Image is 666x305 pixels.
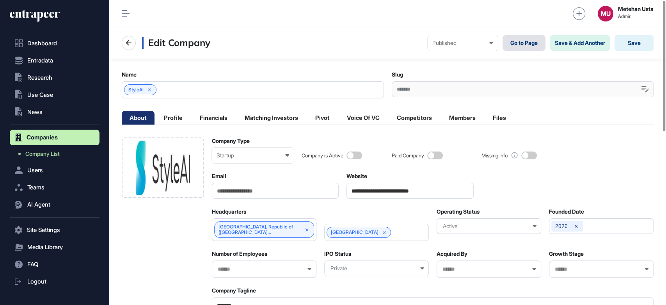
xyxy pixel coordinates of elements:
[10,180,99,195] button: Teams
[156,111,190,125] li: Profile
[14,147,99,161] a: Company List
[503,35,545,51] a: Go to Page
[27,57,53,64] span: Entradata
[618,14,654,19] span: Admin
[27,92,53,98] span: Use Case
[10,257,99,272] button: FAQ
[10,197,99,212] button: AI Agent
[122,137,204,198] div: Company Logo
[122,71,137,78] label: Name
[212,173,226,179] label: Email
[618,6,654,12] strong: Metehan Usta
[10,36,99,51] a: Dashboard
[27,278,46,285] span: Logout
[331,230,378,235] span: [GEOGRAPHIC_DATA]
[27,261,38,268] span: FAQ
[437,209,480,215] label: Operating Status
[392,153,424,159] div: Paid Company
[212,287,256,294] label: Company Tagline
[27,227,60,233] span: Site Settings
[27,75,52,81] span: Research
[10,104,99,120] button: News
[27,244,63,250] span: Media Library
[10,162,99,178] button: Users
[237,111,306,125] li: Matching Investors
[10,87,99,103] button: Use Case
[25,151,60,157] span: Company List
[27,134,58,141] span: Companies
[346,173,367,179] label: Website
[302,153,343,159] div: Company is Active
[10,70,99,86] button: Research
[212,209,246,215] label: Headquarters
[614,35,654,51] button: Save
[218,224,301,235] span: [GEOGRAPHIC_DATA], Republic of ([GEOGRAPHIC_DATA]...
[212,138,250,144] label: Company Type
[10,239,99,255] button: Media Library
[389,111,440,125] li: Competitors
[550,35,610,51] button: Save & Add Another
[339,111,387,125] li: Voice Of VC
[598,6,613,21] button: MU
[142,37,210,49] h3: Edit Company
[432,40,493,46] div: Published
[217,152,289,159] div: Startup
[27,167,43,173] span: Users
[128,87,144,93] span: StyleAI
[549,209,584,215] label: Founded Date
[549,251,584,257] label: Growth Stage
[10,130,99,145] button: Companies
[27,184,44,191] span: Teams
[441,111,483,125] li: Members
[555,223,568,229] span: 2020
[122,111,155,125] li: About
[481,153,508,159] div: Missing Info
[10,222,99,238] button: Site Settings
[307,111,337,125] li: Pivot
[192,111,235,125] li: Financials
[10,53,99,68] button: Entradata
[10,274,99,289] a: Logout
[212,251,267,257] label: Number of Employees
[324,251,351,257] label: IPO Status
[27,40,57,46] span: Dashboard
[485,111,514,125] li: Files
[27,202,50,208] span: AI Agent
[437,251,467,257] label: Acquired By
[392,71,403,78] label: Slug
[27,109,43,115] span: News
